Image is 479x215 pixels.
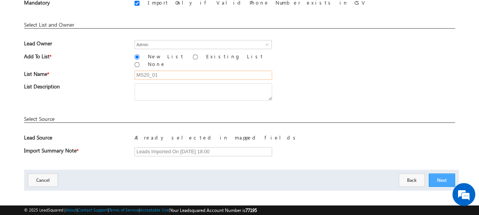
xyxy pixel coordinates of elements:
[10,71,139,159] textarea: Type your message and hit 'Enter'
[24,83,123,94] span: List Description
[13,40,32,50] img: d_60004797649_company_0_60004797649
[24,21,455,29] div: Select List and Owner
[146,53,187,59] label: New List
[399,173,425,187] button: Back
[245,207,257,213] span: 77195
[24,147,123,158] span: Import Summary Note
[135,134,455,145] div: Already selected in mapped fields
[24,207,257,214] span: © 2025 LeadSquared | | | | |
[40,40,128,50] div: Chat with us now
[146,61,168,67] label: None
[135,40,272,49] input: Type to Search
[140,207,169,212] a: Acceptable Use
[261,41,271,48] a: Show All Items
[170,207,257,213] span: Your Leadsquared Account Number is
[28,173,58,187] button: Cancel
[204,53,266,59] label: Existing List
[24,53,123,64] span: Add To List
[66,207,77,212] a: About
[78,207,108,212] a: Contact Support
[24,40,123,51] span: Lead Owner
[104,165,138,175] em: Start Chat
[24,134,123,145] span: Lead Source
[125,4,143,22] div: Minimize live chat window
[24,71,123,82] span: List Name
[24,116,455,123] div: Select Source
[109,207,139,212] a: Terms of Service
[429,173,455,187] button: Next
